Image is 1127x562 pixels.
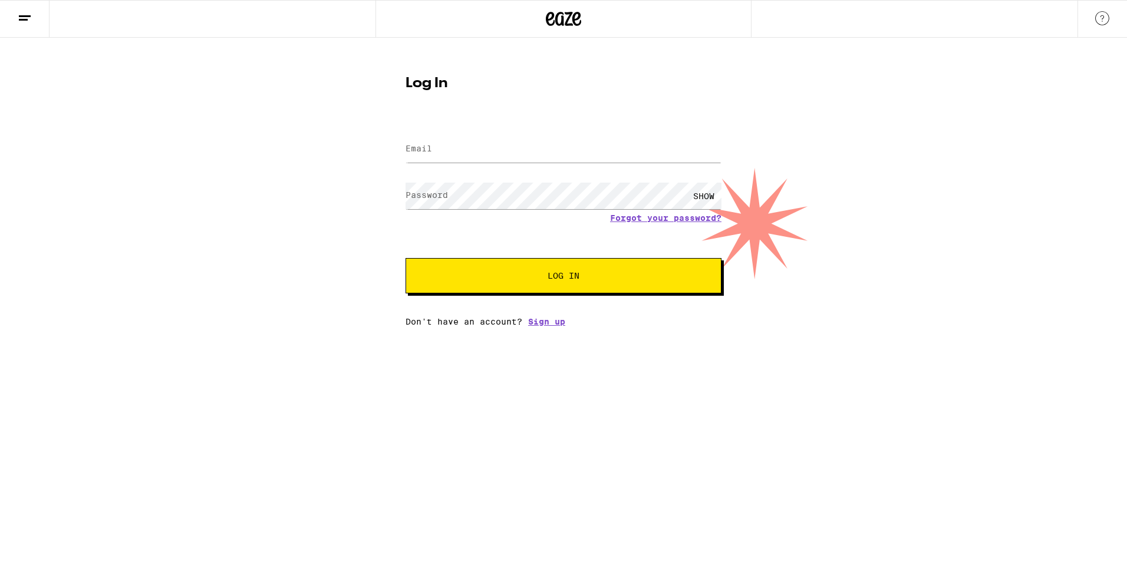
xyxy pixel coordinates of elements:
[610,213,721,223] a: Forgot your password?
[686,183,721,209] div: SHOW
[406,77,721,91] h1: Log In
[406,190,448,200] label: Password
[406,317,721,326] div: Don't have an account?
[406,136,721,163] input: Email
[528,317,565,326] a: Sign up
[406,258,721,293] button: Log In
[406,144,432,153] label: Email
[548,272,579,280] span: Log In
